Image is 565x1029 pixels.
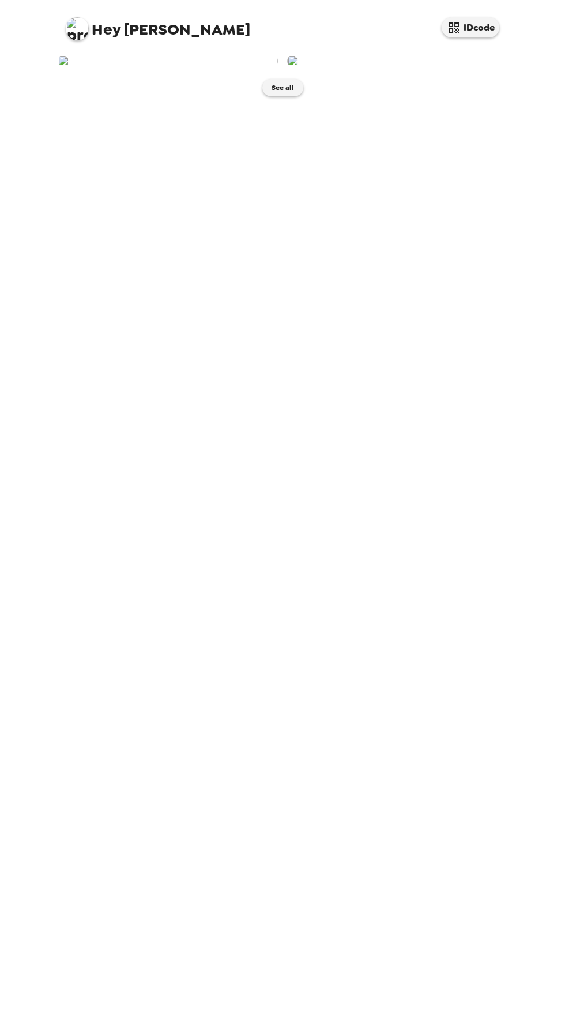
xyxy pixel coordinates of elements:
img: user-274836 [58,55,278,67]
span: [PERSON_NAME] [66,12,250,37]
button: IDcode [442,17,499,37]
button: See all [262,79,303,96]
img: profile pic [66,17,89,40]
span: Hey [92,19,120,40]
img: user-274835 [287,55,507,67]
